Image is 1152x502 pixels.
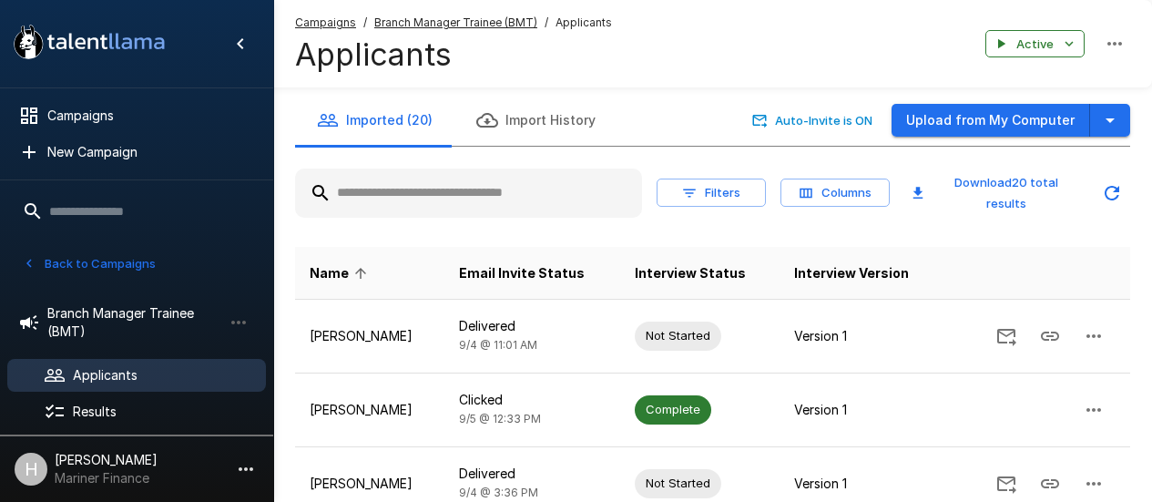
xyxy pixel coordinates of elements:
span: Name [310,262,372,284]
span: Applicants [556,14,612,32]
span: Copy Interview Link [1028,475,1072,490]
button: Import History [454,95,617,146]
button: Columns [780,179,890,207]
button: Auto-Invite is ON [749,107,877,135]
button: Imported (20) [295,95,454,146]
button: Updated Today - 11:27 AM [1094,175,1130,211]
span: Copy Interview Link [1028,327,1072,343]
p: Version 1 [794,401,928,419]
p: [PERSON_NAME] [310,475,430,493]
span: Interview Status [635,262,746,284]
p: [PERSON_NAME] [310,327,430,345]
span: 9/5 @ 12:33 PM [459,412,541,425]
p: Clicked [459,391,606,409]
p: Version 1 [794,327,928,345]
u: Campaigns [295,15,356,29]
span: Email Invite Status [459,262,585,284]
span: 9/4 @ 11:01 AM [459,338,537,352]
button: Upload from My Computer [892,104,1090,138]
button: Filters [657,179,766,207]
button: Download20 total results [904,169,1086,218]
span: Interview Version [794,262,909,284]
span: 9/4 @ 3:36 PM [459,486,538,499]
span: / [545,14,548,32]
u: Branch Manager Trainee (BMT) [374,15,537,29]
p: Delivered [459,317,606,335]
span: / [363,14,367,32]
span: Complete [635,401,711,418]
p: Version 1 [794,475,928,493]
h4: Applicants [295,36,612,74]
button: Active [985,30,1085,58]
span: Send Invitation [984,475,1028,490]
span: Not Started [635,475,721,492]
span: Send Invitation [984,327,1028,343]
p: Delivered [459,465,606,483]
span: Not Started [635,327,721,344]
p: [PERSON_NAME] [310,401,430,419]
